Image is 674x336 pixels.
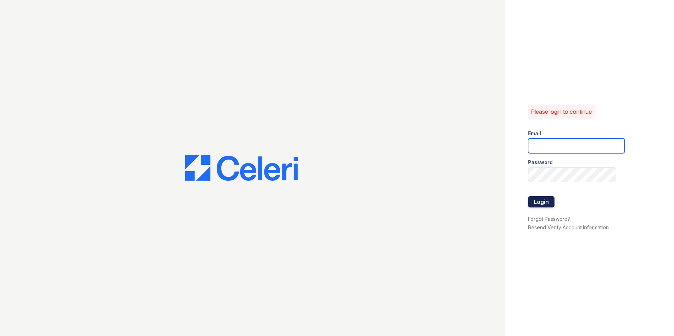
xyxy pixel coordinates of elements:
[528,224,609,230] a: Resend Verify Account Information
[528,196,554,207] button: Login
[528,216,570,222] a: Forgot Password?
[185,155,298,181] img: CE_Logo_Blue-a8612792a0a2168367f1c8372b55b34899dd931a85d93a1a3d3e32e68fde9ad4.png
[531,107,592,116] p: Please login to continue
[528,130,541,137] label: Email
[528,159,553,166] label: Password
